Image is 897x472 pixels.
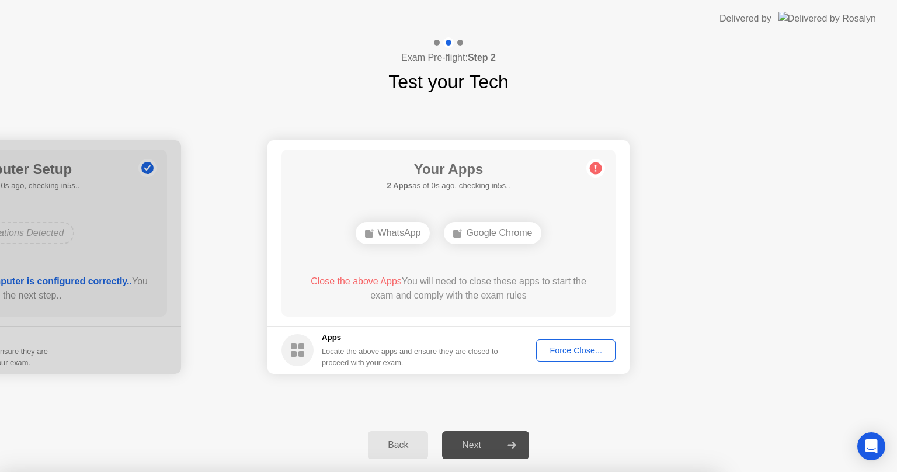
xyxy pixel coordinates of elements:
[857,432,885,460] div: Open Intercom Messenger
[444,222,541,244] div: Google Chrome
[401,51,496,65] h4: Exam Pre-flight:
[446,440,498,450] div: Next
[387,159,510,180] h1: Your Apps
[356,222,430,244] div: WhatsApp
[540,346,611,355] div: Force Close...
[387,181,412,190] b: 2 Apps
[719,12,771,26] div: Delivered by
[322,332,499,343] h5: Apps
[468,53,496,63] b: Step 2
[371,440,425,450] div: Back
[388,68,509,96] h1: Test your Tech
[298,275,599,303] div: You will need to close these apps to start the exam and comply with the exam rules
[387,180,510,192] h5: as of 0s ago, checking in5s..
[322,346,499,368] div: Locate the above apps and ensure they are closed to proceed with your exam.
[778,12,876,25] img: Delivered by Rosalyn
[311,276,402,286] span: Close the above Apps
